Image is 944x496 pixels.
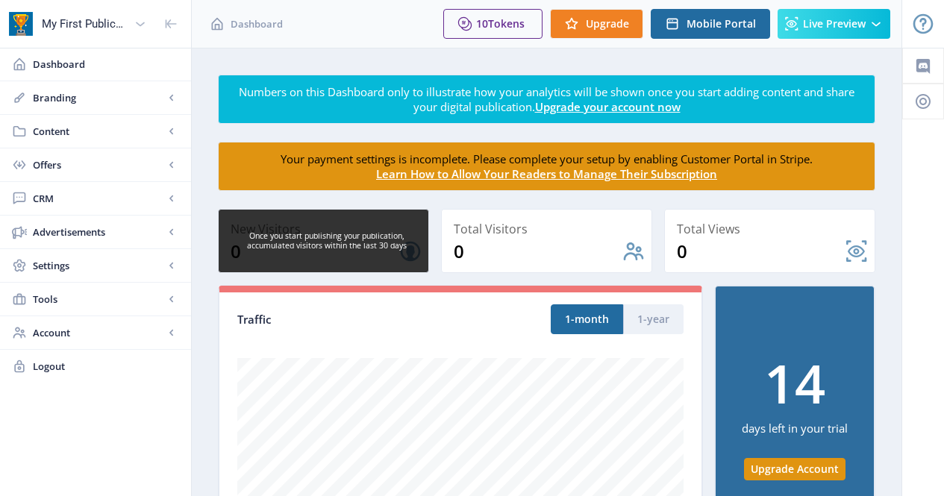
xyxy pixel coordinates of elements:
button: 10Tokens [443,9,543,39]
span: Live Preview [803,18,866,30]
div: Your payment settings is incomplete. Please complete your setup by enabling Customer Portal in St... [231,151,863,181]
button: Upgrade Account [744,458,845,480]
img: app-icon.png [9,12,33,36]
button: 1-year [623,304,684,334]
a: Upgrade your account now [535,99,681,114]
div: Once you start publishing your publication, accumulated visitors within the last 30 days [231,231,422,250]
div: 0 [677,239,845,263]
span: Offers [33,157,164,172]
span: CRM [33,191,164,206]
span: Dashboard [231,16,283,31]
div: days left in your trial [742,409,848,458]
button: Upgrade [550,9,643,39]
span: Settings [33,258,164,273]
button: Mobile Portal [651,9,770,39]
span: Tokens [488,16,525,31]
a: Learn How to Allow Your Readers to Manage Their Subscription [376,166,717,181]
span: Content [33,124,164,139]
div: Total Views [677,219,869,239]
span: Account [33,325,164,340]
span: Logout [33,359,179,374]
button: 1-month [551,304,623,334]
div: 0 [454,239,622,263]
span: Dashboard [33,57,179,72]
button: Live Preview [778,9,890,39]
span: Upgrade [586,18,629,30]
div: Numbers on this Dashboard only to illustrate how your analytics will be shown once you start addi... [231,84,863,114]
div: Total Visitors [454,219,646,239]
div: Traffic [237,311,460,328]
div: 14 [764,356,825,409]
span: Advertisements [33,225,164,239]
span: Tools [33,292,164,307]
div: My First Publication [42,7,128,40]
span: Branding [33,90,164,105]
span: Mobile Portal [687,18,756,30]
